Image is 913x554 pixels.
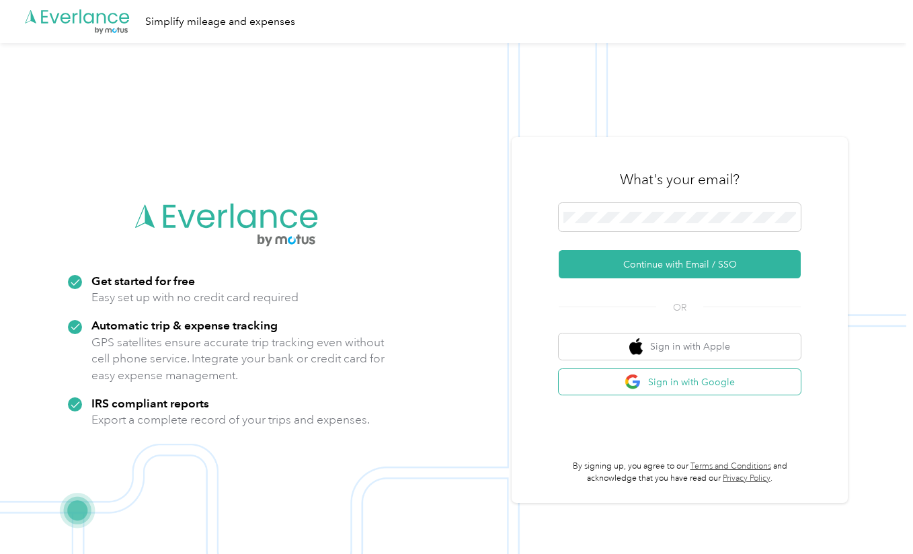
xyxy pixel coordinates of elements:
button: Continue with Email / SSO [559,250,801,278]
p: Export a complete record of your trips and expenses. [91,411,370,428]
img: apple logo [629,338,643,355]
p: By signing up, you agree to our and acknowledge that you have read our . [559,461,801,484]
p: GPS satellites ensure accurate trip tracking even without cell phone service. Integrate your bank... [91,334,385,384]
div: Simplify mileage and expenses [145,13,295,30]
button: google logoSign in with Google [559,369,801,395]
p: Easy set up with no credit card required [91,289,299,306]
strong: Get started for free [91,274,195,288]
span: OR [656,301,703,315]
a: Terms and Conditions [690,461,771,471]
a: Privacy Policy [723,473,770,483]
strong: Automatic trip & expense tracking [91,318,278,332]
h3: What's your email? [620,170,740,189]
img: google logo [625,374,641,391]
strong: IRS compliant reports [91,396,209,410]
button: apple logoSign in with Apple [559,333,801,360]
